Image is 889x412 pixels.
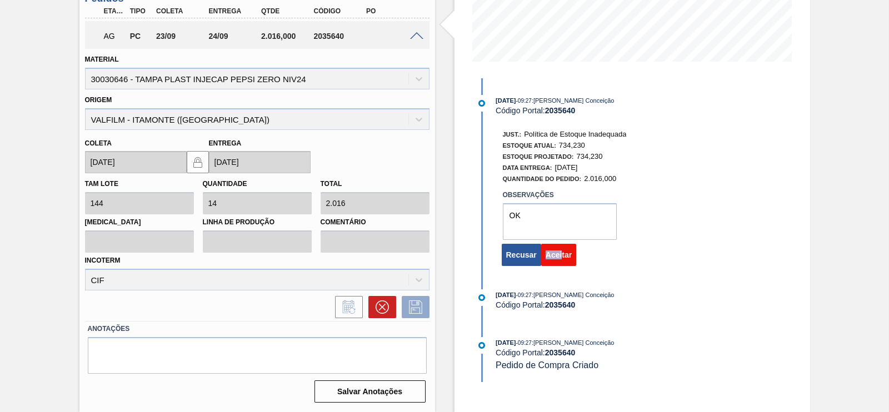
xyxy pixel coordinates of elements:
[516,98,532,104] span: - 09:27
[496,106,760,115] div: Código Portal:
[478,342,485,349] img: atual
[396,296,429,318] div: Salvar Pedido
[127,7,154,15] div: Tipo
[187,151,209,173] button: locked
[85,56,119,63] label: Material
[584,174,616,183] span: 2.016,000
[503,142,556,149] span: Estoque Atual:
[209,151,311,173] input: dd/mm/yyyy
[532,339,615,346] span: : [PERSON_NAME] Conceição
[209,139,242,147] label: Entrega
[503,203,617,240] textarea: OK
[153,7,211,15] div: Coleta
[258,7,316,15] div: Qtde
[191,155,204,169] img: locked
[85,139,112,147] label: Coleta
[478,294,485,301] img: atual
[311,32,369,41] div: 2035640
[496,292,516,298] span: [DATE]
[478,100,485,107] img: atual
[85,214,194,230] label: [MEDICAL_DATA]
[311,7,369,15] div: Código
[321,214,429,230] label: Comentário
[576,152,602,160] span: 734,230
[363,7,421,15] div: PO
[88,321,427,337] label: Anotações
[516,340,532,346] span: - 09:27
[258,32,316,41] div: 2.016,000
[496,348,760,357] div: Código Portal:
[206,7,264,15] div: Entrega
[532,97,615,104] span: : [PERSON_NAME] Conceição
[85,257,121,264] label: Incoterm
[363,296,396,318] div: Cancelar pedido
[559,141,585,149] span: 734,230
[153,32,211,41] div: 23/09/2025
[496,339,516,346] span: [DATE]
[101,24,128,48] div: Aguardando Aprovação do Gestor
[545,106,576,115] strong: 2035640
[502,244,541,266] button: Recusar
[503,175,582,182] span: Quantidade do Pedido:
[496,97,516,104] span: [DATE]
[503,153,574,160] span: Estoque Projetado:
[329,296,363,318] div: Informar alteração no pedido
[203,180,247,188] label: Quantidade
[532,292,615,298] span: : [PERSON_NAME] Conceição
[85,151,187,173] input: dd/mm/yyyy
[496,300,760,309] div: Código Portal:
[85,96,112,104] label: Origem
[503,131,522,138] span: Just.:
[314,380,426,403] button: Salvar Anotações
[101,7,128,15] div: Etapa
[206,32,264,41] div: 24/09/2025
[321,180,342,188] label: Total
[524,130,626,138] span: Política de Estoque Inadequada
[545,300,576,309] strong: 2035640
[127,32,154,41] div: Pedido de Compra
[541,244,576,266] button: Aceitar
[85,180,118,188] label: Tam lote
[555,163,578,172] span: [DATE]
[516,292,532,298] span: - 09:27
[545,348,576,357] strong: 2035640
[203,214,312,230] label: Linha de Produção
[496,360,598,370] span: Pedido de Compra Criado
[503,187,617,203] label: Observações
[503,164,552,171] span: Data Entrega:
[104,32,125,41] p: AG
